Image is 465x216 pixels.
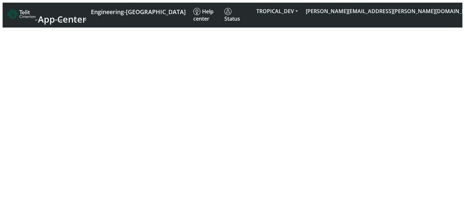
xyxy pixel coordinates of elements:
button: TROPICAL_DEV [252,5,302,17]
a: App Center [8,7,85,23]
span: Engineering-[GEOGRAPHIC_DATA] [91,8,186,16]
img: logo-telit-cinterion-gw-new.png [8,9,35,19]
a: Help center [191,5,222,25]
a: Status [222,5,252,25]
span: App Center [38,13,86,25]
span: Help center [193,8,214,22]
span: Status [224,8,240,22]
img: status.svg [224,8,232,15]
a: Your current platform instance [91,5,185,17]
img: knowledge.svg [193,8,200,15]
